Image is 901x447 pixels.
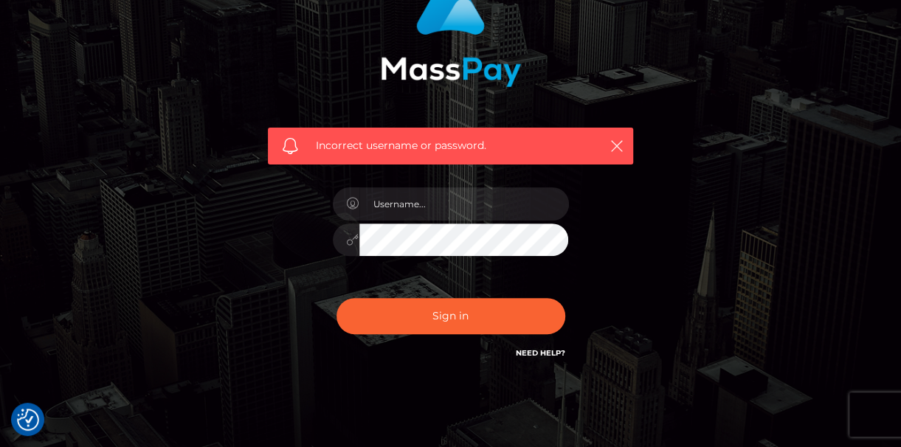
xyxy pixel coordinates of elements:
[516,348,565,358] a: Need Help?
[316,138,585,153] span: Incorrect username or password.
[359,187,569,221] input: Username...
[336,298,565,334] button: Sign in
[17,409,39,431] button: Consent Preferences
[17,409,39,431] img: Revisit consent button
